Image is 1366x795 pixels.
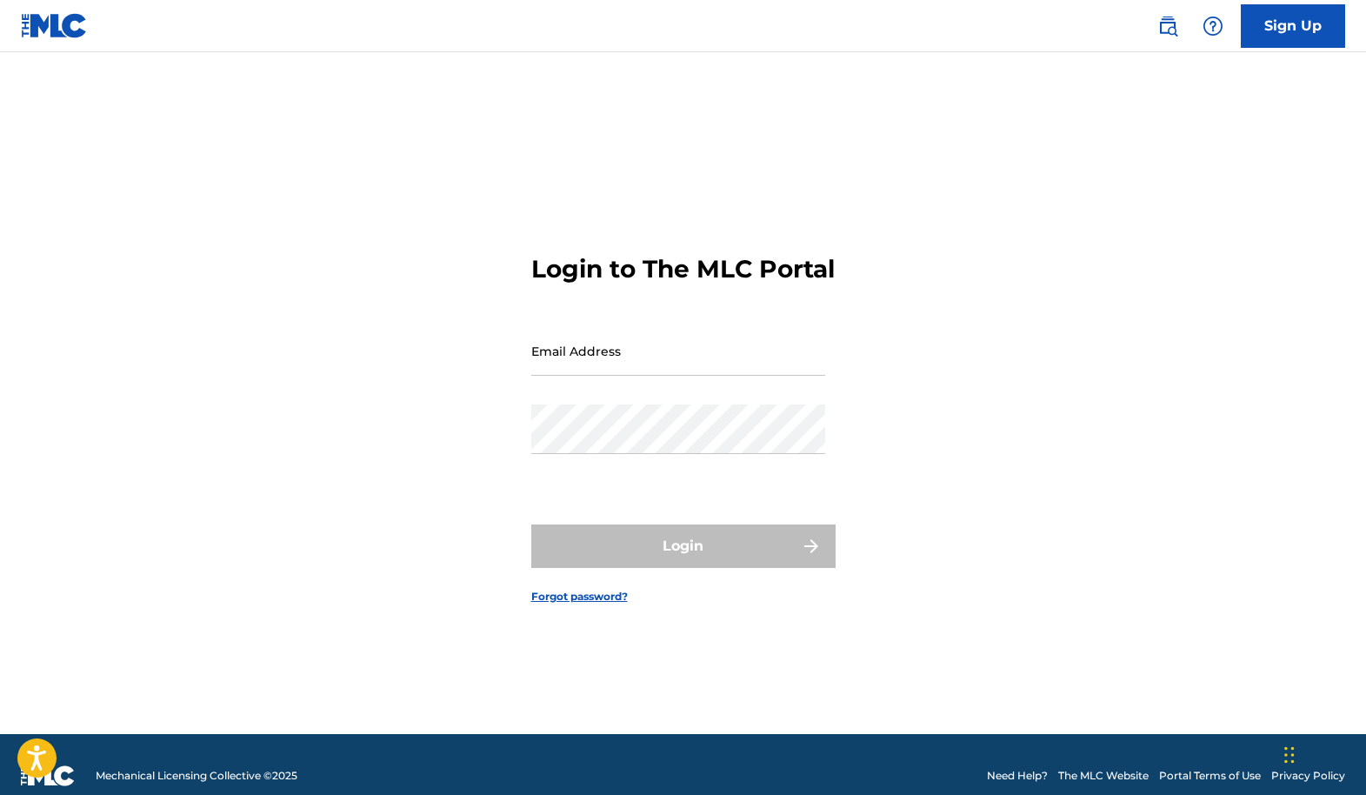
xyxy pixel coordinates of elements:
img: logo [21,765,75,786]
a: Sign Up [1241,4,1345,48]
div: Help [1196,9,1230,43]
a: The MLC Website [1058,768,1149,784]
h3: Login to The MLC Portal [531,254,835,284]
img: search [1157,16,1178,37]
iframe: Chat Widget [1279,711,1366,795]
img: MLC Logo [21,13,88,38]
img: help [1203,16,1223,37]
a: Need Help? [987,768,1048,784]
a: Public Search [1150,9,1185,43]
a: Forgot password? [531,589,628,605]
span: Mechanical Licensing Collective © 2025 [96,768,297,784]
a: Privacy Policy [1271,768,1345,784]
div: Drag [1284,729,1295,781]
a: Portal Terms of Use [1159,768,1261,784]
